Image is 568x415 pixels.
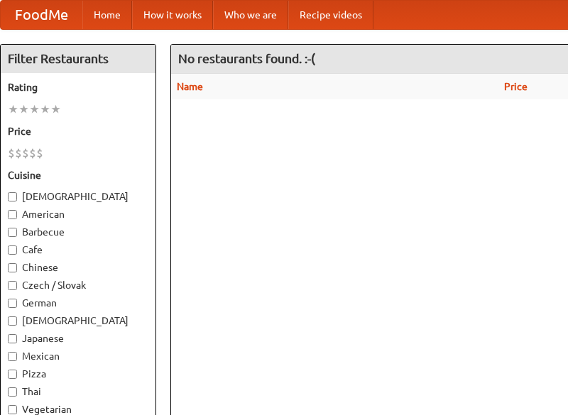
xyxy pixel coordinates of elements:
input: Cafe [8,245,17,255]
li: $ [22,145,29,161]
h5: Price [8,124,148,138]
input: [DEMOGRAPHIC_DATA] [8,192,17,201]
label: Thai [8,384,148,399]
ng-pluralize: No restaurants found. :-( [178,52,315,65]
input: Thai [8,387,17,397]
label: Pizza [8,367,148,381]
label: American [8,207,148,221]
label: Japanese [8,331,148,345]
h5: Cuisine [8,168,148,182]
a: FoodMe [1,1,82,29]
li: ★ [29,101,40,117]
input: Chinese [8,263,17,272]
li: ★ [18,101,29,117]
label: Czech / Slovak [8,278,148,292]
input: American [8,210,17,219]
label: Mexican [8,349,148,363]
input: [DEMOGRAPHIC_DATA] [8,316,17,326]
h5: Rating [8,80,148,94]
a: Name [177,81,203,92]
input: Czech / Slovak [8,281,17,290]
input: Barbecue [8,228,17,237]
input: Pizza [8,370,17,379]
input: Vegetarian [8,405,17,414]
label: [DEMOGRAPHIC_DATA] [8,314,148,328]
a: Home [82,1,132,29]
li: ★ [8,101,18,117]
h4: Filter Restaurants [1,45,155,73]
input: Japanese [8,334,17,343]
li: $ [29,145,36,161]
a: Price [504,81,528,92]
a: Recipe videos [288,1,373,29]
li: $ [15,145,22,161]
input: Mexican [8,352,17,361]
li: ★ [50,101,61,117]
input: German [8,299,17,308]
label: Barbecue [8,225,148,239]
li: $ [8,145,15,161]
li: $ [36,145,43,161]
label: Chinese [8,260,148,275]
label: Cafe [8,243,148,257]
li: ★ [40,101,50,117]
label: [DEMOGRAPHIC_DATA] [8,189,148,204]
a: How it works [132,1,213,29]
label: German [8,296,148,310]
a: Who we are [213,1,288,29]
